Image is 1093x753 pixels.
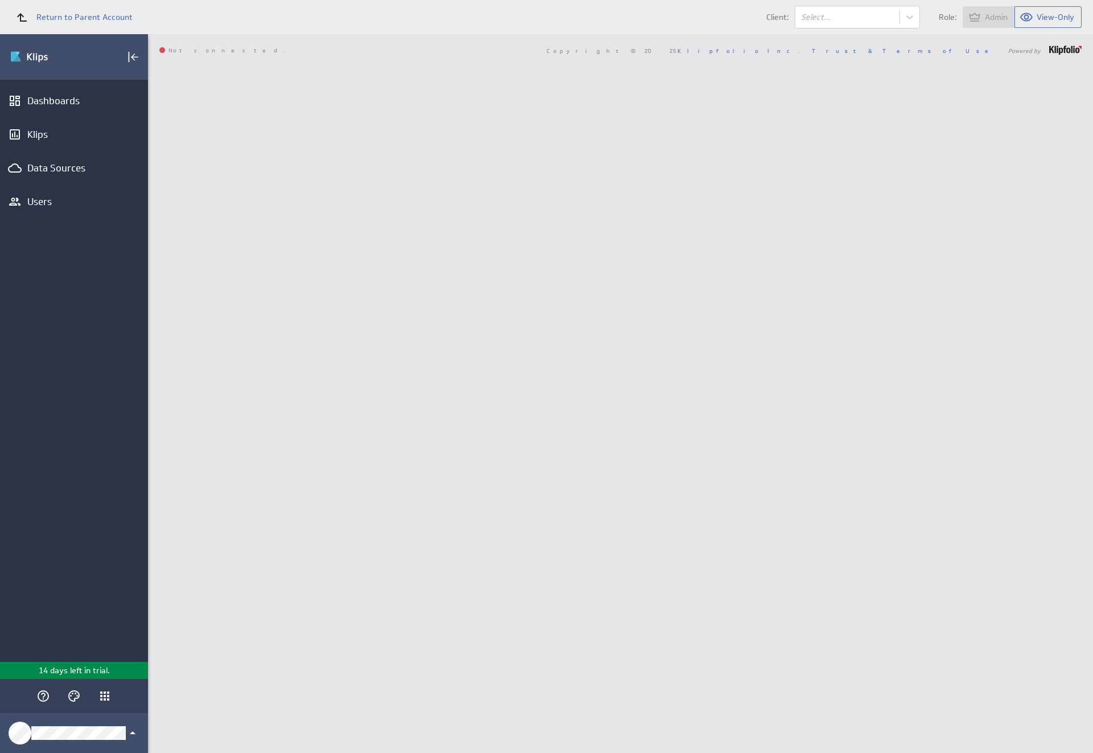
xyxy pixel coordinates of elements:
[67,689,81,703] svg: Themes
[64,686,84,706] div: Themes
[1008,48,1041,54] span: Powered by
[27,95,121,107] div: Dashboards
[939,13,957,21] span: Role:
[677,47,800,55] a: Klipfolio Inc.
[546,48,800,54] span: Copyright © 2025
[34,686,53,706] div: Help
[812,47,996,55] a: Trust & Terms of Use
[801,13,894,21] div: Select...
[95,686,114,706] div: Klipfolio Apps
[159,47,286,54] span: Not connected.
[9,5,133,30] a: Return to Parent Account
[963,6,1015,28] button: View as Admin
[1015,6,1082,28] button: View as View-Only
[10,48,89,66] div: Go to Dashboards
[98,689,112,703] div: Klipfolio Apps
[36,13,133,21] span: Return to Parent Account
[10,48,89,66] img: Klipfolio klips logo
[27,195,121,208] div: Users
[124,47,143,67] div: Collapse
[27,162,121,174] div: Data Sources
[985,12,1008,22] span: Admin
[27,128,121,141] div: Klips
[1049,46,1082,55] img: logo-footer.png
[1037,12,1074,22] span: View-Only
[39,665,110,677] p: 14 days left in trial.
[766,13,789,21] span: Client:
